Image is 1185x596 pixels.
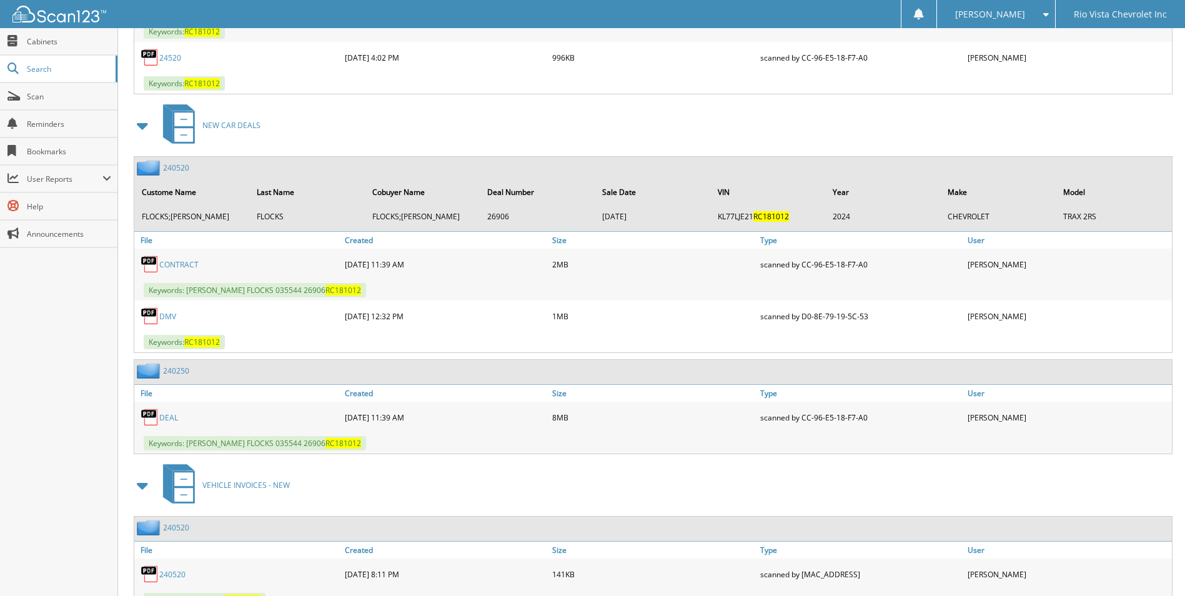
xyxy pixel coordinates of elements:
[27,91,111,102] span: Scan
[134,542,342,559] a: File
[481,179,595,205] th: Deal Number
[144,436,366,450] span: Keywords: [PERSON_NAME] FLOCKS 035544 26906
[202,120,260,131] span: NEW CAR DEALS
[757,385,964,402] a: Type
[711,179,825,205] th: VIN
[1057,179,1171,205] th: Model
[163,162,189,173] a: 240520
[137,520,163,535] img: folder2.png
[964,232,1172,249] a: User
[549,405,756,430] div: 8MB
[141,565,159,584] img: PDF.png
[757,405,964,430] div: scanned by CC-96-E5-18-F7-A0
[596,206,710,227] td: [DATE]
[757,232,964,249] a: Type
[1123,536,1185,596] iframe: Chat Widget
[757,304,964,329] div: scanned by D0-8E-79-19-5C-53
[12,6,106,22] img: scan123-logo-white.svg
[156,460,290,510] a: VEHICLE INVOICES - NEW
[1057,206,1171,227] td: TRAX 2RS
[342,405,549,430] div: [DATE] 11:39 AM
[27,119,111,129] span: Reminders
[137,363,163,379] img: folder2.png
[964,304,1172,329] div: [PERSON_NAME]
[711,206,825,227] td: KL77LJE21
[325,438,361,449] span: RC181012
[366,179,480,205] th: Cobuyer Name
[941,206,1055,227] td: CHEVROLET
[1074,11,1167,18] span: Rio Vista Chevrolet Inc
[159,52,181,63] a: 24520
[250,206,364,227] td: FLOCKS
[757,252,964,277] div: scanned by CC-96-E5-18-F7-A0
[141,307,159,325] img: PDF.png
[27,174,102,184] span: User Reports
[134,385,342,402] a: File
[342,562,549,587] div: [DATE] 8:11 PM
[144,283,366,297] span: Keywords: [PERSON_NAME] FLOCKS 035544 26906
[27,36,111,47] span: Cabinets
[826,206,940,227] td: 2024
[136,179,249,205] th: Custome Name
[549,385,756,402] a: Size
[964,45,1172,70] div: [PERSON_NAME]
[163,365,189,376] a: 240250
[342,304,549,329] div: [DATE] 12:32 PM
[141,408,159,427] img: PDF.png
[134,232,342,249] a: File
[964,562,1172,587] div: [PERSON_NAME]
[549,304,756,329] div: 1MB
[549,562,756,587] div: 141KB
[596,179,710,205] th: Sale Date
[156,101,260,150] a: NEW CAR DEALS
[184,337,220,347] span: RC181012
[184,78,220,89] span: RC181012
[159,311,176,322] a: DMV
[144,76,225,91] span: Keywords:
[964,385,1172,402] a: User
[549,252,756,277] div: 2MB
[144,335,225,349] span: Keywords:
[144,24,225,39] span: Keywords:
[137,160,163,176] img: folder2.png
[27,64,109,74] span: Search
[163,522,189,533] a: 240520
[250,179,364,205] th: Last Name
[159,259,199,270] a: CONTRACT
[964,542,1172,559] a: User
[141,48,159,67] img: PDF.png
[27,201,111,212] span: Help
[757,45,964,70] div: scanned by CC-96-E5-18-F7-A0
[159,412,178,423] a: DEAL
[955,11,1025,18] span: [PERSON_NAME]
[136,206,249,227] td: FLOCKS;[PERSON_NAME]
[325,285,361,296] span: RC181012
[366,206,480,227] td: FLOCKS;[PERSON_NAME]
[753,211,789,222] span: RC181012
[27,229,111,239] span: Announcements
[141,255,159,274] img: PDF.png
[549,542,756,559] a: Size
[342,385,549,402] a: Created
[202,480,290,490] span: VEHICLE INVOICES - NEW
[184,26,220,37] span: RC181012
[481,206,595,227] td: 26906
[964,252,1172,277] div: [PERSON_NAME]
[342,232,549,249] a: Created
[342,45,549,70] div: [DATE] 4:02 PM
[27,146,111,157] span: Bookmarks
[549,45,756,70] div: 996KB
[159,569,186,580] a: 240520
[826,179,940,205] th: Year
[342,252,549,277] div: [DATE] 11:39 AM
[549,232,756,249] a: Size
[964,405,1172,430] div: [PERSON_NAME]
[941,179,1055,205] th: Make
[757,542,964,559] a: Type
[342,542,549,559] a: Created
[757,562,964,587] div: scanned by [MAC_ADDRESS]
